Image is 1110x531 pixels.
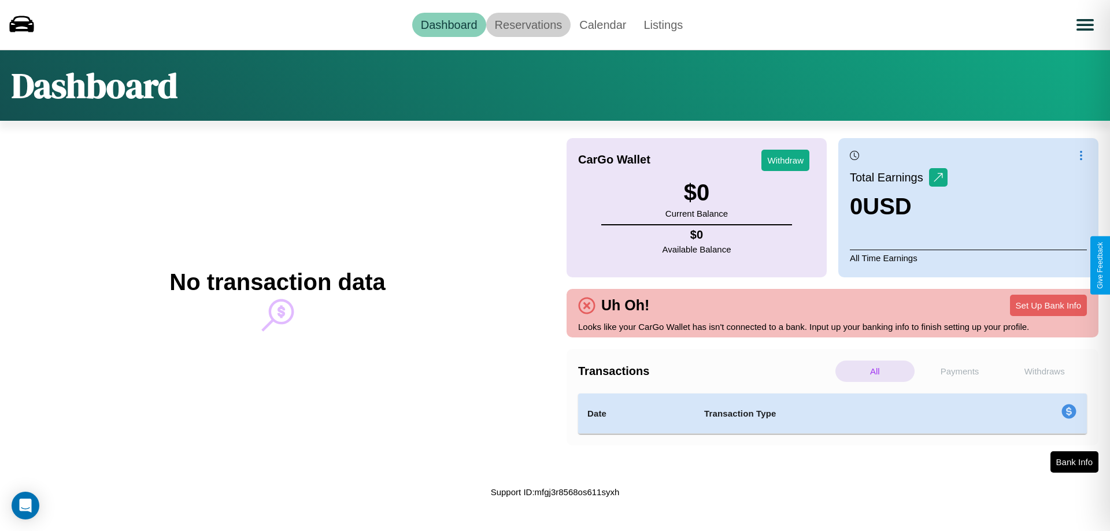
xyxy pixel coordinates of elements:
table: simple table [578,393,1087,434]
a: Dashboard [412,13,486,37]
h4: CarGo Wallet [578,153,650,166]
p: All Time Earnings [850,250,1087,266]
h4: Uh Oh! [595,297,655,314]
button: Withdraw [761,150,809,171]
h4: Transaction Type [704,407,967,421]
h3: $ 0 [665,180,728,206]
button: Bank Info [1050,451,1098,473]
a: Calendar [571,13,635,37]
p: Available Balance [663,242,731,257]
h1: Dashboard [12,62,177,109]
button: Set Up Bank Info [1010,295,1087,316]
p: All [835,361,915,382]
button: Open menu [1069,9,1101,41]
p: Looks like your CarGo Wallet has isn't connected to a bank. Input up your banking info to finish ... [578,319,1087,335]
p: Total Earnings [850,167,929,188]
h3: 0 USD [850,194,948,220]
a: Reservations [486,13,571,37]
div: Give Feedback [1096,242,1104,289]
p: Current Balance [665,206,728,221]
h4: Transactions [578,365,832,378]
h4: $ 0 [663,228,731,242]
p: Support ID: mfgj3r8568os611syxh [491,484,620,500]
h4: Date [587,407,686,421]
h2: No transaction data [169,269,385,295]
p: Payments [920,361,1000,382]
p: Withdraws [1005,361,1084,382]
a: Listings [635,13,691,37]
div: Open Intercom Messenger [12,492,39,519]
